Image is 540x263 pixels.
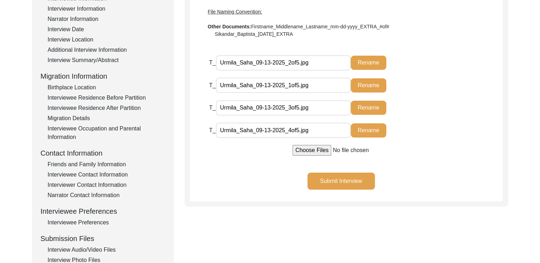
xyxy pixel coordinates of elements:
[48,218,165,227] div: Interviewee Preferences
[40,206,165,217] div: Interviewee Preferences
[48,94,165,102] div: Interviewee Residence Before Partition
[48,246,165,254] div: Interview Audio/Video Files
[208,9,262,15] span: File Naming Convention:
[48,15,165,23] div: Narrator Information
[48,83,165,92] div: Birthplace Location
[48,25,165,34] div: Interview Date
[48,124,165,141] div: Interviewee Occupation and Parental Information
[48,5,165,13] div: Interviewer Information
[48,46,165,54] div: Additional Interview Information
[40,148,165,158] div: Contact Information
[307,173,375,190] button: Submit Interview
[40,71,165,82] div: Migration Information
[351,56,386,70] button: Rename
[48,191,165,200] div: Narrator Contact Information
[48,160,165,169] div: Friends and Family Information
[48,56,165,65] div: Interview Summary/Abstract
[351,101,386,115] button: Rename
[351,78,386,93] button: Rename
[209,60,216,66] span: T_
[48,35,165,44] div: Interview Location
[209,105,216,111] span: T_
[48,104,165,112] div: Interviewee Residence After Partition
[48,114,165,123] div: Migration Details
[209,82,216,88] span: T_
[48,170,165,179] div: Interviewee Contact Information
[209,127,216,133] span: T_
[40,233,165,244] div: Submission Files
[351,123,386,138] button: Rename
[208,24,251,29] b: Other Documents:
[48,181,165,189] div: Interviewer Contact Information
